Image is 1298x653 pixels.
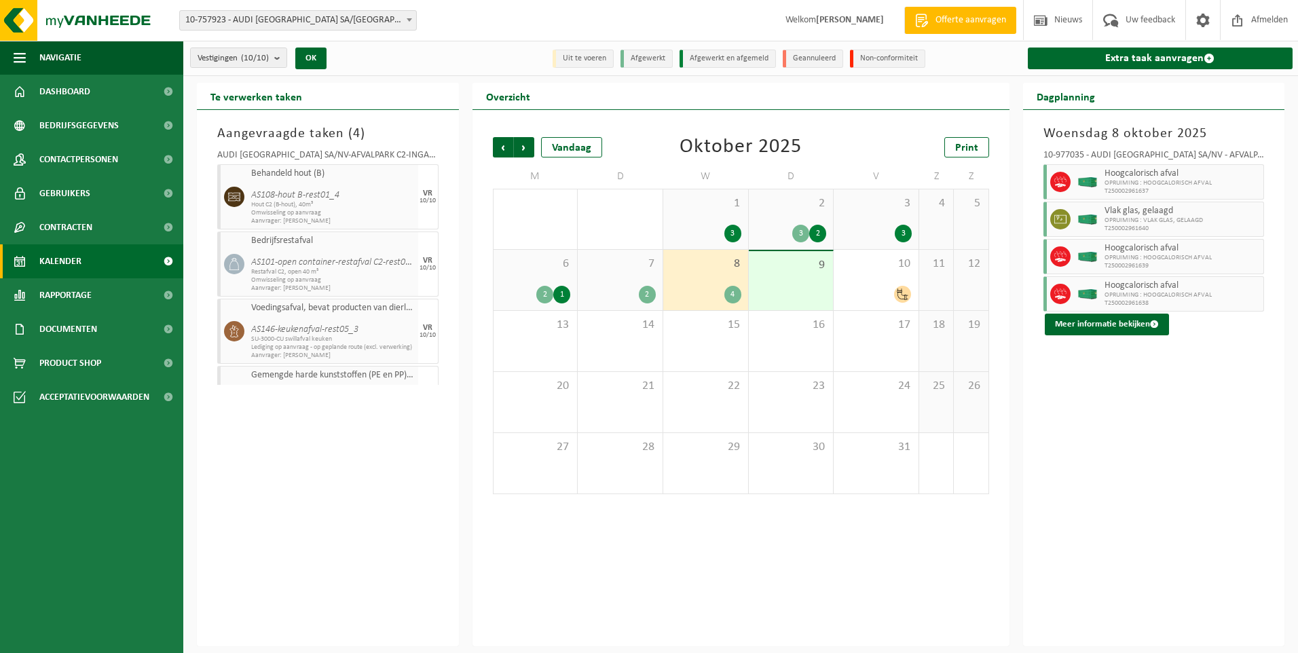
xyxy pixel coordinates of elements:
[840,379,912,394] span: 24
[895,225,912,242] div: 3
[39,143,118,176] span: Contactpersonen
[423,324,432,332] div: VR
[639,286,656,303] div: 2
[954,164,988,189] td: Z
[217,151,439,164] div: AUDI [GEOGRAPHIC_DATA] SA/NV-AFVALPARK C2-INGANG 1
[423,189,432,198] div: VR
[1028,48,1293,69] a: Extra taak aanvragen
[179,10,417,31] span: 10-757923 - AUDI BRUSSELS SA/NV - VORST
[724,286,741,303] div: 4
[251,324,358,335] i: AS146-keukenafval-rest05_3
[251,303,415,314] span: Voedingsafval, bevat producten van dierlijke oorsprong, onverpakt, categorie 3
[1105,262,1261,270] span: T250002961639
[904,7,1016,34] a: Offerte aanvragen
[536,286,553,303] div: 2
[1077,252,1098,262] img: HK-XC-40-GN-00
[792,225,809,242] div: 3
[251,284,415,293] span: Aanvrager: [PERSON_NAME]
[7,623,227,653] iframe: chat widget
[724,225,741,242] div: 3
[1105,299,1261,307] span: T250002961638
[353,127,360,141] span: 4
[493,137,513,157] span: Vorige
[553,286,570,303] div: 1
[749,164,834,189] td: D
[1045,314,1169,335] button: Meer informatie bekijken
[840,196,912,211] span: 3
[197,83,316,109] h2: Te verwerken taken
[251,168,415,179] span: Behandeld hout (B)
[926,196,946,211] span: 4
[756,196,827,211] span: 2
[251,236,415,246] span: Bedrijfsrestafval
[251,343,415,352] span: Lediging op aanvraag - op geplande route (excl. verwerking)
[816,15,884,25] strong: [PERSON_NAME]
[670,196,741,211] span: 1
[932,14,1009,27] span: Offerte aanvragen
[180,11,416,30] span: 10-757923 - AUDI BRUSSELS SA/NV - VORST
[1105,179,1261,187] span: OPRUIMING : HOOGCALORISCH AFVAL
[961,379,981,394] span: 26
[1105,206,1261,217] span: Vlak glas, gelaagd
[663,164,749,189] td: W
[926,379,946,394] span: 25
[585,379,656,394] span: 21
[670,440,741,455] span: 29
[500,440,571,455] span: 27
[840,257,912,272] span: 10
[39,244,81,278] span: Kalender
[1105,243,1261,254] span: Hoogcalorisch afval
[217,124,439,144] h3: Aangevraagde taken ( )
[919,164,954,189] td: Z
[756,440,827,455] span: 30
[251,201,415,209] span: Hout C2 (B-hout), 40m³
[420,198,436,204] div: 10/10
[1105,217,1261,225] span: OPRUIMING : VLAK GLAS, GELAAGD
[585,440,656,455] span: 28
[423,257,432,265] div: VR
[585,257,656,272] span: 7
[955,143,978,153] span: Print
[39,380,149,414] span: Acceptatievoorwaarden
[39,75,90,109] span: Dashboard
[190,48,287,68] button: Vestigingen(10/10)
[961,257,981,272] span: 12
[756,318,827,333] span: 16
[1023,83,1109,109] h2: Dagplanning
[926,318,946,333] span: 18
[493,164,578,189] td: M
[961,196,981,211] span: 5
[514,137,534,157] span: Volgende
[850,50,925,68] li: Non-conformiteit
[251,217,415,225] span: Aanvrager: [PERSON_NAME]
[783,50,843,68] li: Geannuleerd
[39,176,90,210] span: Gebruikers
[926,257,946,272] span: 11
[756,258,827,273] span: 9
[1105,254,1261,262] span: OPRUIMING : HOOGCALORISCH AFVAL
[1105,291,1261,299] span: OPRUIMING : HOOGCALORISCH AFVAL
[809,225,826,242] div: 2
[620,50,673,68] li: Afgewerkt
[251,209,415,217] span: Omwisseling op aanvraag
[1105,225,1261,233] span: T250002961640
[670,257,741,272] span: 8
[39,41,81,75] span: Navigatie
[39,346,101,380] span: Product Shop
[500,257,571,272] span: 6
[39,278,92,312] span: Rapportage
[1043,124,1265,144] h3: Woensdag 8 oktober 2025
[1077,289,1098,299] img: HK-XC-40-GN-00
[251,268,415,276] span: Restafval C2, open 40 m³
[680,50,776,68] li: Afgewerkt en afgemeld
[541,137,602,157] div: Vandaag
[295,48,327,69] button: OK
[198,48,269,69] span: Vestigingen
[500,379,571,394] span: 20
[834,164,919,189] td: V
[578,164,663,189] td: D
[670,318,741,333] span: 15
[251,190,339,200] i: AS108-hout B-rest01_4
[1105,280,1261,291] span: Hoogcalorisch afval
[680,137,802,157] div: Oktober 2025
